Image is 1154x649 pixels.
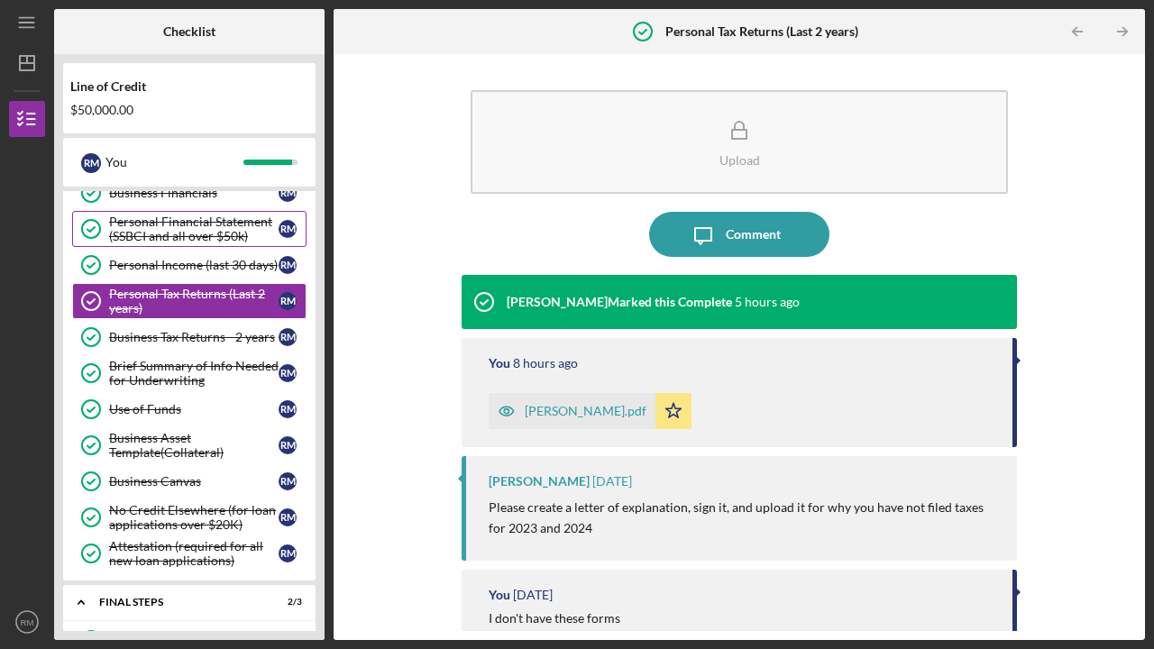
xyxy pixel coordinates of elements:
[279,256,297,274] div: R M
[513,356,578,370] time: 2025-10-08 15:04
[489,474,590,489] div: [PERSON_NAME]
[109,186,279,200] div: Business Financials
[279,220,297,238] div: R M
[719,153,760,167] div: Upload
[21,617,34,627] text: RM
[72,391,307,427] a: Use of FundsRM
[279,184,297,202] div: R M
[489,356,510,370] div: You
[109,539,279,568] div: Attestation (required for all new loan applications)
[72,499,307,535] a: No Credit Elsewhere (for loan applications over $20K)RM
[109,402,279,416] div: Use of Funds
[70,103,308,117] div: $50,000.00
[72,175,307,211] a: Business FinancialsRM
[109,359,279,388] div: Brief Summary of Info Needed for Underwriting
[489,393,691,429] button: [PERSON_NAME].pdf
[70,79,308,94] div: Line of Credit
[72,211,307,247] a: Personal Financial Statement (SSBCI and all over $50k)RM
[279,472,297,490] div: R M
[109,215,279,243] div: Personal Financial Statement (SSBCI and all over $50k)
[109,330,279,344] div: Business Tax Returns - 2 years
[279,364,297,382] div: R M
[72,319,307,355] a: Business Tax Returns - 2 yearsRM
[726,212,781,257] div: Comment
[109,503,279,532] div: No Credit Elsewhere (for loan applications over $20K)
[513,588,553,602] time: 2025-10-07 15:42
[665,24,858,39] b: Personal Tax Returns (Last 2 years)
[72,247,307,283] a: Personal Income (last 30 days)RM
[489,588,510,602] div: You
[109,258,279,272] div: Personal Income (last 30 days)
[279,328,297,346] div: R M
[109,431,279,460] div: Business Asset Template(Collateral)
[163,24,215,39] b: Checklist
[270,597,302,608] div: 2 / 3
[99,597,257,608] div: FINAL STEPS
[592,474,632,489] time: 2025-10-07 16:04
[72,283,307,319] a: Personal Tax Returns (Last 2 years)RM
[489,611,620,626] div: I don't have these forms
[81,153,101,173] div: R M
[489,498,999,538] p: Please create a letter of explanation, sign it, and upload it for why you have not filed taxes fo...
[279,508,297,526] div: R M
[279,544,297,562] div: R M
[649,212,829,257] button: Comment
[109,474,279,489] div: Business Canvas
[72,427,307,463] a: Business Asset Template(Collateral)RM
[279,436,297,454] div: R M
[525,404,646,418] div: [PERSON_NAME].pdf
[109,287,279,315] div: Personal Tax Returns (Last 2 years)
[72,355,307,391] a: Brief Summary of Info Needed for UnderwritingRM
[279,292,297,310] div: R M
[9,604,45,640] button: RM
[105,147,243,178] div: You
[507,295,732,309] div: [PERSON_NAME] Marked this Complete
[471,90,1008,194] button: Upload
[279,400,297,418] div: R M
[72,463,307,499] a: Business CanvasRM
[735,295,800,309] time: 2025-10-08 17:48
[72,535,307,571] a: Attestation (required for all new loan applications)RM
